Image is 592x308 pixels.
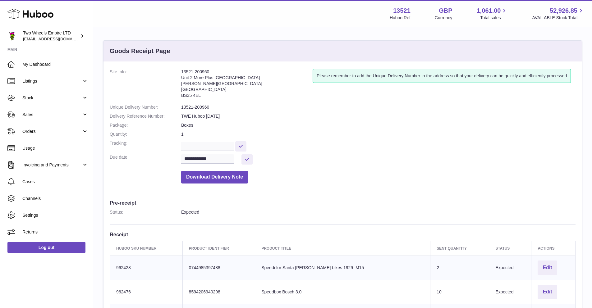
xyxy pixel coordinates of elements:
[538,260,557,275] button: Edit
[532,7,585,21] a: 52,926.85 AVAILABLE Stock Total
[22,95,82,101] span: Stock
[489,256,531,280] td: Expected
[110,140,181,151] dt: Tracking:
[489,280,531,304] td: Expected
[255,241,430,256] th: Product title
[110,199,576,206] h3: Pre-receipt
[22,145,88,151] span: Usage
[23,30,79,42] div: Two Wheels Empire LTD
[110,231,576,238] h3: Receipt
[22,229,88,235] span: Returns
[182,241,255,256] th: Product Identifier
[110,122,181,128] dt: Package:
[110,154,181,165] dt: Due date:
[477,7,508,21] a: 1,061.00 Total sales
[110,113,181,119] dt: Delivery Reference Number:
[110,241,183,256] th: Huboo SKU Number
[23,36,91,41] span: [EMAIL_ADDRESS][DOMAIN_NAME]
[22,129,82,134] span: Orders
[110,104,181,110] dt: Unique Delivery Number:
[181,69,313,101] address: 13521-200960 Unit 2 More Plus [GEOGRAPHIC_DATA] [PERSON_NAME][GEOGRAPHIC_DATA] [GEOGRAPHIC_DATA] ...
[110,47,170,55] h3: Goods Receipt Page
[182,280,255,304] td: 8594206940298
[255,280,430,304] td: Speedbox Bosch 3.0
[477,7,501,15] span: 1,061.00
[110,131,181,137] dt: Quantity:
[181,104,576,110] dd: 13521-200960
[255,256,430,280] td: Speedi for Santa [PERSON_NAME] bikes 1929_M15
[439,7,452,15] strong: GBP
[430,241,489,256] th: Sent Quantity
[22,162,82,168] span: Invoicing and Payments
[22,179,88,185] span: Cases
[181,122,576,128] dd: Boxes
[181,209,576,215] dd: Expected
[22,212,88,218] span: Settings
[393,7,411,15] strong: 13521
[110,280,183,304] td: 962476
[430,280,489,304] td: 10
[22,196,88,202] span: Channels
[7,31,17,41] img: justas@twowheelsempire.com
[538,285,557,299] button: Edit
[313,69,571,83] div: Please remember to add the Unique Delivery Number to the address so that your delivery can be qui...
[22,78,82,84] span: Listings
[430,256,489,280] td: 2
[110,256,183,280] td: 962428
[22,61,88,67] span: My Dashboard
[480,15,508,21] span: Total sales
[110,209,181,215] dt: Status:
[489,241,531,256] th: Status
[110,69,181,101] dt: Site Info:
[182,256,255,280] td: 0744985397488
[435,15,452,21] div: Currency
[181,113,576,119] dd: TWE Huboo [DATE]
[532,15,585,21] span: AVAILABLE Stock Total
[390,15,411,21] div: Huboo Ref
[181,171,248,183] button: Download Delivery Note
[531,241,576,256] th: Actions
[181,131,576,137] dd: 1
[550,7,577,15] span: 52,926.85
[7,242,85,253] a: Log out
[22,112,82,118] span: Sales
